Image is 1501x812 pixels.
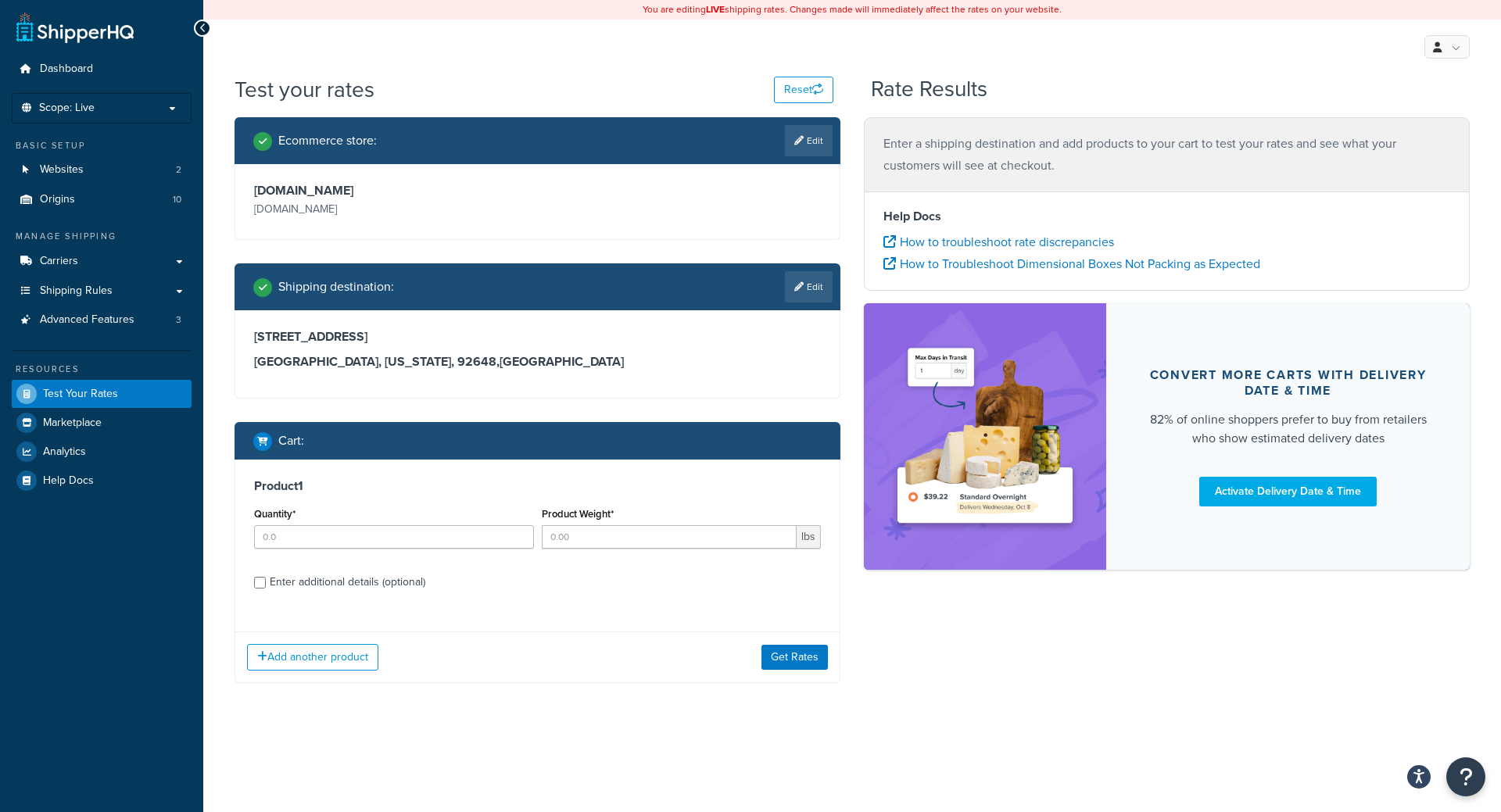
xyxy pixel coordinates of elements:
[235,74,374,105] h1: Test your rates
[1144,367,1432,399] div: Convert more carts with delivery date & time
[12,55,192,84] a: Dashboard
[774,77,833,103] button: Reset
[12,363,192,376] div: Resources
[40,255,78,268] span: Carriers
[785,125,833,156] a: Edit
[176,163,181,177] span: 2
[12,467,192,495] a: Help Docs
[871,77,987,102] h2: Rate Results
[254,577,266,588] input: Enter additional details (optional)
[254,199,534,220] p: [DOMAIN_NAME]
[12,247,192,276] a: Carriers
[254,508,296,520] label: Quantity*
[278,134,377,148] h2: Ecommerce store :
[40,313,134,327] span: Advanced Features
[12,156,192,184] a: Websites2
[254,354,821,370] h3: [GEOGRAPHIC_DATA], [US_STATE], 92648 , [GEOGRAPHIC_DATA]
[706,2,725,16] b: LIVE
[12,306,192,334] a: Advanced Features3
[1446,757,1485,796] button: Open Resource Center
[797,525,821,549] span: lbs
[40,163,84,177] span: Websites
[12,230,192,243] div: Manage Shipping
[247,644,378,671] button: Add another product
[1199,477,1377,506] a: Activate Delivery Date & Time
[542,525,797,549] input: 0.00
[43,388,118,401] span: Test Your Rates
[39,102,95,115] span: Scope: Live
[43,474,94,488] span: Help Docs
[40,63,93,76] span: Dashboard
[43,445,86,459] span: Analytics
[40,193,75,206] span: Origins
[173,193,181,206] span: 10
[761,645,828,670] button: Get Rates
[12,139,192,152] div: Basic Setup
[785,271,833,302] a: Edit
[278,434,304,448] h2: Cart :
[270,571,425,593] div: Enter additional details (optional)
[12,185,192,214] li: Origins
[12,380,192,408] a: Test Your Rates
[12,306,192,334] li: Advanced Features
[12,156,192,184] li: Websites
[883,255,1260,273] a: How to Troubleshoot Dimensional Boxes Not Packing as Expected
[254,329,821,345] h3: [STREET_ADDRESS]
[12,409,192,437] a: Marketplace
[12,277,192,306] a: Shipping Rules
[254,183,534,199] h3: [DOMAIN_NAME]
[883,133,1450,177] p: Enter a shipping destination and add products to your cart to test your rates and see what your c...
[176,313,181,327] span: 3
[254,478,821,494] h3: Product 1
[1144,410,1432,448] div: 82% of online shoppers prefer to buy from retailers who show estimated delivery dates
[883,233,1114,251] a: How to troubleshoot rate discrepancies
[887,327,1083,546] img: feature-image-ddt-36eae7f7280da8017bfb280eaccd9c446f90b1fe08728e4019434db127062ab4.png
[12,185,192,214] a: Origins10
[542,508,614,520] label: Product Weight*
[278,280,394,294] h2: Shipping destination :
[12,438,192,466] a: Analytics
[254,525,534,549] input: 0.0
[43,417,102,430] span: Marketplace
[40,284,113,298] span: Shipping Rules
[883,207,1450,226] h4: Help Docs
